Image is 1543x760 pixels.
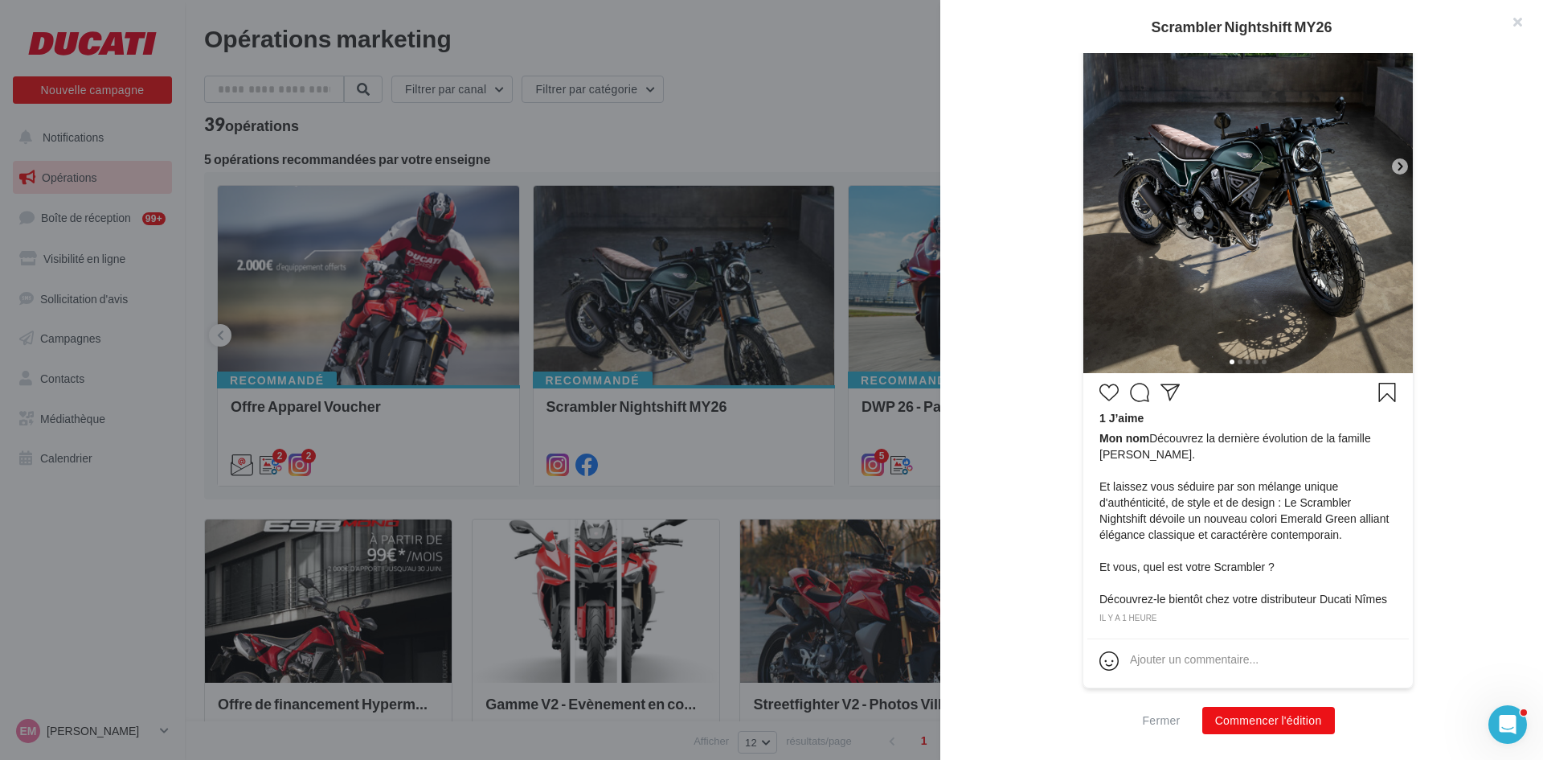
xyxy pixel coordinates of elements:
div: 1 J’aime [1099,410,1397,430]
div: La prévisualisation est non-contractuelle [1083,688,1414,709]
button: Commencer l'édition [1202,707,1335,734]
div: il y a 1 heure [1099,611,1397,626]
div: Ajouter un commentaire... [1130,651,1259,668]
svg: Partager la publication [1160,383,1180,402]
svg: Emoji [1099,651,1119,671]
span: Mon nom [1099,432,1149,445]
button: Fermer [1136,711,1186,730]
div: Scrambler Nightshift MY26 [966,19,1517,34]
svg: J’aime [1099,383,1119,402]
svg: Commenter [1130,383,1149,402]
svg: Enregistrer [1377,383,1397,402]
span: Découvrez la dernière évolution de la famille [PERSON_NAME]. Et laissez vous séduire par son méla... [1099,430,1397,607]
iframe: Intercom live chat [1488,705,1527,744]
